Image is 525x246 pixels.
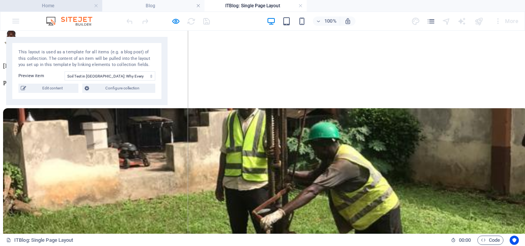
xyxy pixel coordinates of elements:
[344,18,351,25] i: On resize automatically adjust zoom level to fit chosen device.
[451,236,471,245] h6: Session time
[171,17,180,26] button: Click here to leave preview mode and continue editing
[28,84,76,93] span: Edit content
[18,49,155,68] div: This layout is used as a template for all items (e.g. a blog post) of this collection. The conten...
[427,17,435,26] i: Pages (Ctrl+Alt+S)
[510,236,519,245] button: Usercentrics
[477,236,503,245] button: Code
[102,2,204,10] h4: Blog
[6,236,73,245] a: Click to cancel selection. Double-click to open Pages
[313,17,340,26] button: 100%
[324,17,337,26] h6: 100%
[82,84,155,93] button: Configure collection
[18,71,65,81] label: Preview item
[44,17,102,26] img: Editor Logo
[91,84,153,93] span: Configure collection
[459,236,471,245] span: 00 00
[18,84,78,93] button: Edit content
[481,236,500,245] span: Code
[427,17,436,26] button: pages
[204,2,307,10] h4: ITBlog: Single Page Layout
[464,237,465,243] span: :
